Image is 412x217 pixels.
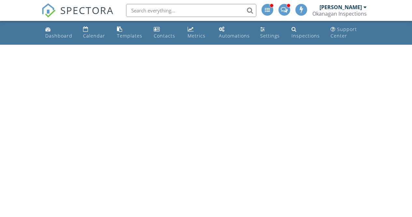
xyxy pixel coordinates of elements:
div: Automations [219,33,250,39]
a: Dashboard [43,23,76,42]
div: Support Center [331,26,357,39]
span: SPECTORA [60,3,114,17]
input: Search everything... [126,4,256,17]
div: Settings [260,33,280,39]
a: SPECTORA [41,9,114,23]
a: Templates [114,23,146,42]
div: Okanagan Inspections [312,10,367,17]
a: Calendar [80,23,109,42]
a: Settings [258,23,284,42]
a: Automations (Advanced) [216,23,253,42]
a: Metrics [185,23,211,42]
div: Contacts [154,33,175,39]
div: Inspections [291,33,320,39]
div: Metrics [188,33,206,39]
a: Inspections [289,23,322,42]
img: The Best Home Inspection Software - Spectora [41,3,56,18]
a: Contacts [151,23,180,42]
a: Support Center [328,23,370,42]
div: Dashboard [45,33,72,39]
div: Calendar [83,33,105,39]
div: Templates [117,33,142,39]
div: [PERSON_NAME] [320,4,362,10]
